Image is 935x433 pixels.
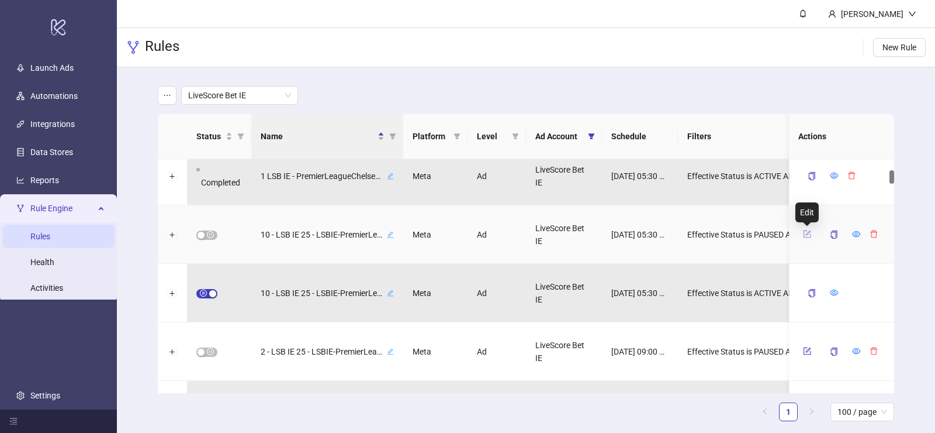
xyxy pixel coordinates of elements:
button: New Rule [873,38,926,57]
button: delete [843,169,860,183]
a: Settings [30,391,60,400]
span: [DATE] 05:30 PM [611,170,669,183]
a: Activities [30,283,63,293]
div: Ad [467,322,526,381]
span: Ad Account [535,130,583,143]
span: 100 / page [837,403,887,421]
span: [DATE] 05:30 PM [611,287,669,300]
span: Rule Engine [30,197,95,220]
div: 1 LSB IE - PremierLeagueChelseavsLiverpool - Pause - 1daysedit [261,169,394,184]
button: delete [865,344,882,358]
span: copy [830,231,838,239]
div: Edit [795,202,819,222]
span: edit [387,173,394,180]
span: filter [451,128,463,145]
span: [DATE] 09:00 PM [611,345,669,358]
li: Previous Page [756,403,774,421]
span: filter [389,133,396,140]
th: Name [251,114,403,159]
span: edit [387,348,394,355]
a: Reports [30,176,59,185]
button: copy [798,284,825,303]
span: 10 - LSB IE 25 - LSBIE-PremierLeague-LiverpoolvsArsenal - Launch - [DATE] [261,228,385,241]
span: user [828,10,836,18]
button: Expand row [168,172,177,181]
button: Expand row [168,348,177,357]
span: fork [16,204,25,212]
th: Filters [678,114,830,159]
div: Ad [467,147,526,205]
span: eye [830,171,838,180]
button: form [798,227,816,241]
span: Effective Status is ACTIVE AND AND Name ∋ fb-img_LSBIE-PremierLeague-LiverpoolvsArsenal_multisize... [687,287,820,300]
a: Health [30,257,54,267]
span: filter [453,133,460,140]
a: Automations [30,91,78,101]
span: copy [808,172,816,180]
button: form [798,344,816,358]
th: Actions [789,114,894,159]
div: Meta [403,147,467,205]
button: Expand row [168,289,177,298]
li: 1 [779,403,798,421]
span: 2 - LSB IE 25 - LSBIE-PremierLeague-[GEOGRAPHIC_DATA] - Launch - [DATE] [261,345,385,358]
a: 1 [780,403,797,421]
span: Platform [413,130,449,143]
span: fork [126,40,140,54]
span: copy [830,348,838,356]
th: Status [187,114,251,159]
span: ellipsis [163,91,171,99]
div: Meta [403,205,467,264]
span: Status [196,130,223,143]
h3: Rules [145,37,179,57]
div: 2 - LSB IE 25 - LSBIE-PremierLeague-[GEOGRAPHIC_DATA] - Launch - [DATE]edit [261,344,394,359]
a: Rules [30,232,50,241]
span: filter [586,128,597,145]
span: New Rule [882,43,916,52]
span: delete [870,230,878,238]
span: filter [235,128,247,145]
div: 10 - LSB IE 25 - LSBIE-PremierLeague-LiverpoolvsArsenal - Launch - [DATE]edit [261,227,394,242]
div: Meta [403,322,467,381]
li: Next Page [802,403,821,421]
span: delete [870,347,878,355]
div: Ad [467,264,526,322]
span: filter [512,133,519,140]
span: filter [510,128,521,145]
a: eye [830,171,838,181]
th: Schedule [602,114,678,159]
button: copy [820,225,847,244]
span: Completed [201,178,240,187]
a: Integrations [30,119,75,129]
span: 1 LSB IE - PremierLeagueChelseavsLiverpool - Pause - 1days [261,170,385,183]
span: Effective Status is ACTIVE AND AND Name ∋ PremierLeagueChelseavsLiverpool AND AND Campaign Name i... [687,170,820,183]
a: eye [852,347,860,356]
a: Launch Ads [30,63,74,73]
span: filter [387,128,399,145]
a: eye [852,230,860,239]
div: [PERSON_NAME] [836,8,908,20]
span: form [803,230,811,238]
span: edit [387,231,394,238]
span: delete [847,171,856,180]
span: menu-fold [9,417,18,425]
span: copy [808,289,816,297]
span: eye [852,230,860,238]
span: Level [477,130,507,143]
button: left [756,403,774,421]
span: bell [799,9,807,18]
span: 10 - LSB IE 25 - LSBIE-PremierLeague-LiverpoolvsArsenal - Pause - [DATE] [261,287,385,300]
button: Expand row [168,231,177,240]
span: Name [261,130,375,143]
span: eye [830,288,838,297]
div: Ad [467,205,526,264]
span: filter [237,133,244,140]
div: LiveScore Bet IE [526,205,602,264]
span: form [803,347,811,355]
span: [DATE] 05:30 PM [611,228,669,241]
div: 10 - LSB IE 25 - LSBIE-PremierLeague-LiverpoolvsArsenal - Pause - [DATE]edit [261,286,394,301]
a: Data Stores [30,147,73,157]
a: eye [830,288,838,298]
div: LiveScore Bet IE [526,322,602,381]
span: Effective Status is PAUSED AND AND Name ∋ LSBIE-PremierLeague-[GEOGRAPHIC_DATA] AND AND Campaign ... [687,345,820,358]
